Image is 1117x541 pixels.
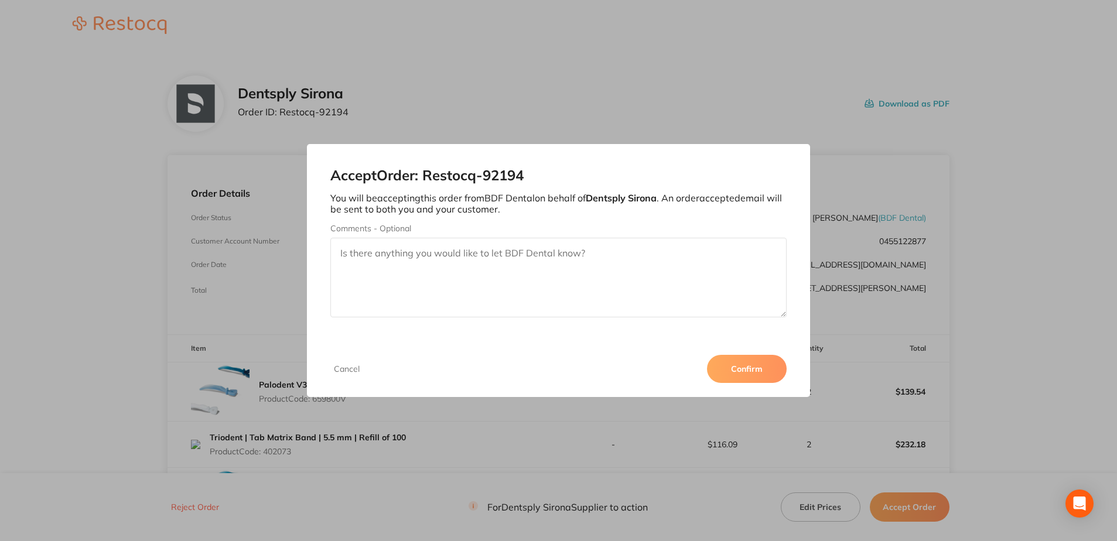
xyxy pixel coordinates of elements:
[707,355,787,383] button: Confirm
[1065,489,1094,518] div: Open Intercom Messenger
[330,224,786,233] label: Comments - Optional
[586,192,657,204] b: Dentsply Sirona
[330,167,786,184] h2: Accept Order: Restocq- 92194
[330,193,786,214] p: You will be accepting this order from BDF Dental on behalf of . An order accepted email will be s...
[330,364,363,374] button: Cancel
